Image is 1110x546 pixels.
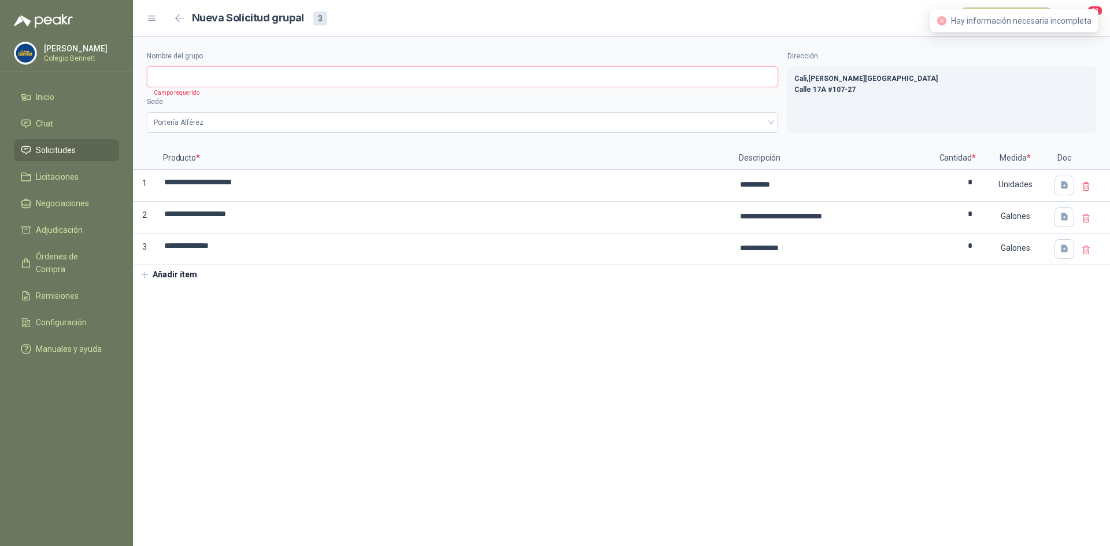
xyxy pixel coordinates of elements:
[313,12,327,25] div: 3
[14,14,73,28] img: Logo peakr
[36,117,53,130] span: Chat
[147,51,778,62] label: Nombre del grupo
[14,311,119,333] a: Configuración
[36,224,83,236] span: Adjudicación
[934,147,980,170] p: Cantidad
[133,170,156,202] p: 1
[1075,8,1096,29] button: 13
[732,147,934,170] p: Descripción
[787,51,1096,62] label: Dirección
[1050,147,1079,170] p: Doc
[36,91,54,103] span: Inicio
[14,139,119,161] a: Solicitudes
[980,147,1050,170] p: Medida
[982,171,1049,198] div: Unidades
[14,285,119,307] a: Remisiones
[14,113,119,135] a: Chat
[14,192,119,214] a: Negociaciones
[1087,5,1103,16] span: 13
[794,73,1089,84] p: Cali , [PERSON_NAME][GEOGRAPHIC_DATA]
[36,197,89,210] span: Negociaciones
[36,250,108,276] span: Órdenes de Compra
[36,316,87,329] span: Configuración
[36,170,79,183] span: Licitaciones
[133,265,204,285] button: Añadir ítem
[982,203,1049,229] div: Galones
[14,42,36,64] img: Company Logo
[36,289,79,302] span: Remisiones
[192,10,304,27] h2: Nueva Solicitud grupal
[14,246,119,280] a: Órdenes de Compra
[36,144,76,157] span: Solicitudes
[14,219,119,241] a: Adjudicación
[44,55,116,62] p: Colegio Bennett
[133,233,156,265] p: 3
[14,86,119,108] a: Inicio
[156,147,732,170] p: Producto
[44,44,116,53] p: [PERSON_NAME]
[147,96,778,107] label: Sede
[133,202,156,233] p: 2
[154,114,771,131] span: Portería Alférez
[937,16,946,25] span: close-circle
[961,8,1052,29] button: Publicar solicitudes
[14,338,119,360] a: Manuales y ayuda
[147,87,199,98] p: Campo requerido
[36,343,102,355] span: Manuales y ayuda
[14,166,119,188] a: Licitaciones
[982,235,1049,261] div: Galones
[951,16,1091,25] span: Hay información necesaria incompleta
[794,84,1089,95] p: Calle 17A #107-27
